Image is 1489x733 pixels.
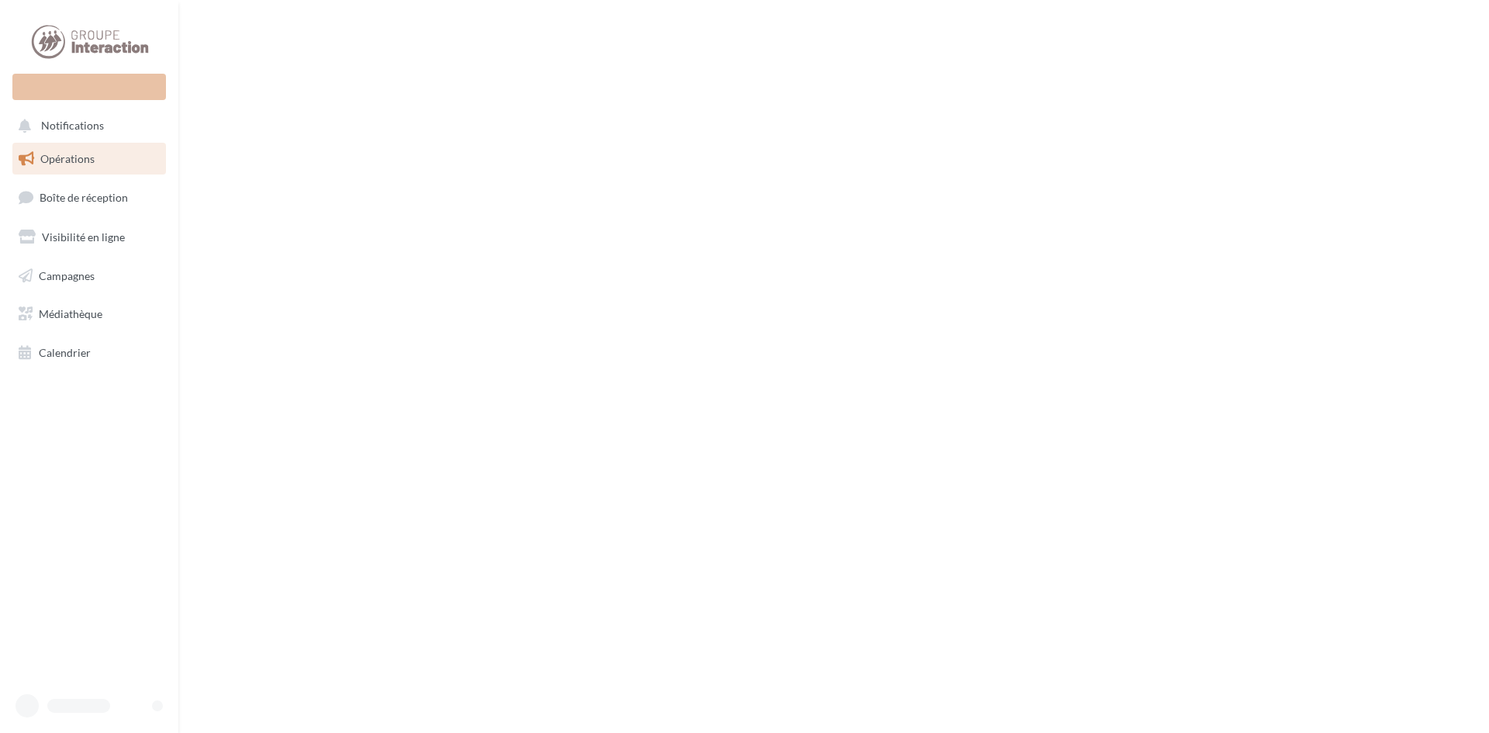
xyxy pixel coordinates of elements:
[9,298,169,330] a: Médiathèque
[9,181,169,214] a: Boîte de réception
[39,307,102,320] span: Médiathèque
[9,221,169,254] a: Visibilité en ligne
[40,152,95,165] span: Opérations
[9,337,169,369] a: Calendrier
[42,230,125,244] span: Visibilité en ligne
[39,346,91,359] span: Calendrier
[12,74,166,100] div: Nouvelle campagne
[41,119,104,133] span: Notifications
[9,260,169,292] a: Campagnes
[40,191,128,204] span: Boîte de réception
[9,143,169,175] a: Opérations
[39,268,95,282] span: Campagnes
